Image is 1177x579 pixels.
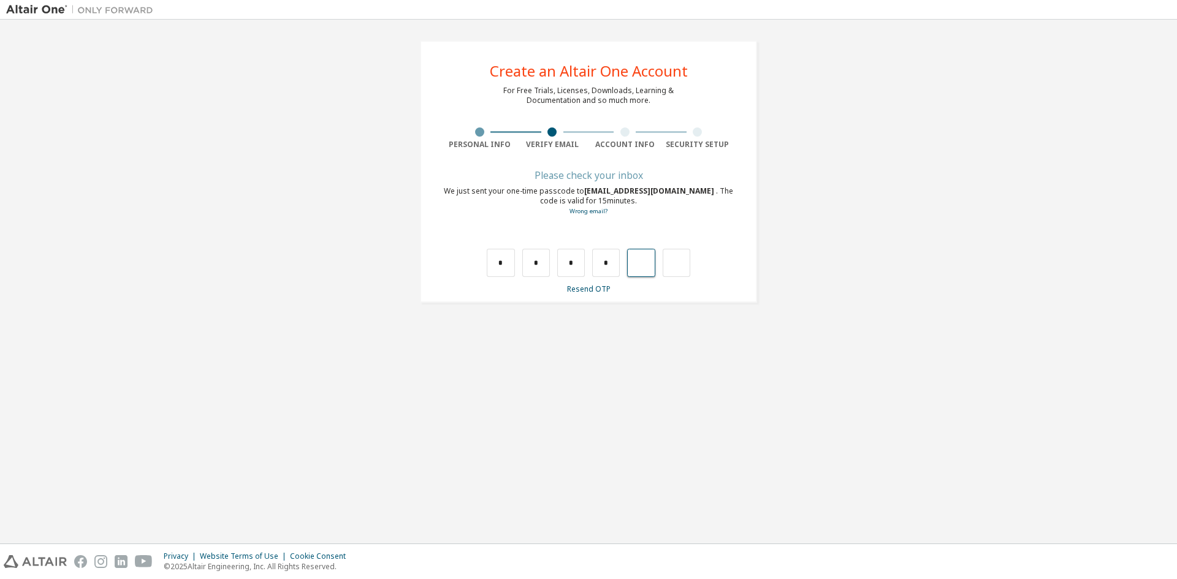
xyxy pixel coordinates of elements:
a: Resend OTP [567,284,611,294]
p: © 2025 Altair Engineering, Inc. All Rights Reserved. [164,561,353,572]
div: Security Setup [661,140,734,149]
img: youtube.svg [135,555,153,568]
div: Please check your inbox [443,172,734,179]
img: Altair One [6,4,159,16]
div: Cookie Consent [290,551,353,561]
div: We just sent your one-time passcode to . The code is valid for 15 minutes. [443,186,734,216]
img: linkedin.svg [115,555,128,568]
div: Create an Altair One Account [490,64,688,78]
a: Go back to the registration form [569,207,608,215]
div: Verify Email [516,140,589,149]
img: altair_logo.svg [4,555,67,568]
div: Privacy [164,551,200,561]
span: [EMAIL_ADDRESS][DOMAIN_NAME] [584,186,716,196]
div: Personal Info [443,140,516,149]
img: instagram.svg [94,555,107,568]
div: Website Terms of Use [200,551,290,561]
img: facebook.svg [74,555,87,568]
div: Account Info [588,140,661,149]
div: For Free Trials, Licenses, Downloads, Learning & Documentation and so much more. [503,86,674,105]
